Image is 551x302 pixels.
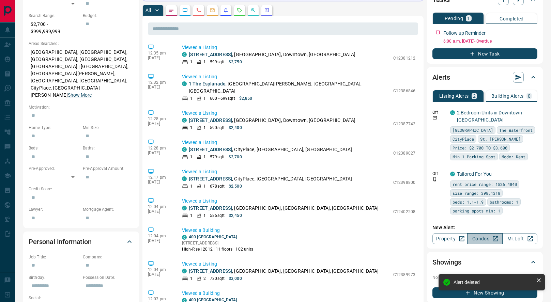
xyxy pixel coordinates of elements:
[148,267,172,272] p: 12:04 pm
[196,7,201,13] svg: Calls
[189,51,355,58] p: , [GEOGRAPHIC_DATA], Downtown, [GEOGRAPHIC_DATA]
[83,274,134,281] p: Possession Date:
[148,150,172,155] p: [DATE]
[203,154,206,160] p: 1
[29,254,79,260] p: Job Title:
[432,224,537,231] p: New Alert:
[29,47,134,101] p: [GEOGRAPHIC_DATA], [GEOGRAPHIC_DATA], [GEOGRAPHIC_DATA], [GEOGRAPHIC_DATA], [GEOGRAPHIC_DATA] | [...
[453,190,500,196] span: size range: 398,1318
[182,176,187,181] div: condos.ca
[146,8,151,13] p: All
[182,44,415,51] p: Viewed a Listing
[393,179,415,186] p: C12398800
[189,205,232,211] a: [STREET_ADDRESS]
[454,280,533,285] div: Alert deleted
[83,206,134,212] p: Mortgage Agent:
[182,139,415,146] p: Viewed a Listing
[189,235,237,239] a: 400 [GEOGRAPHIC_DATA]
[445,16,463,21] p: Pending
[182,52,187,57] div: condos.ca
[182,240,254,246] p: [STREET_ADDRESS]
[190,95,193,101] p: 1
[432,109,446,115] p: Off
[182,290,415,297] p: Viewed a Building
[189,268,379,275] p: , [GEOGRAPHIC_DATA], [GEOGRAPHIC_DATA], [GEOGRAPHIC_DATA]
[29,19,79,37] p: $2,700 - $999,999,999
[210,59,225,65] p: 599 sqft
[148,204,172,209] p: 12:04 pm
[29,236,92,247] h2: Personal Information
[189,175,352,182] p: , CityPlace, [GEOGRAPHIC_DATA], [GEOGRAPHIC_DATA]
[29,104,134,110] p: Motivation:
[182,118,187,123] div: condos.ca
[229,275,242,282] p: $3,000
[239,95,252,101] p: $2,850
[29,125,79,131] p: Home Type:
[189,205,379,212] p: , [GEOGRAPHIC_DATA], [GEOGRAPHIC_DATA], [GEOGRAPHIC_DATA]
[432,171,446,177] p: Off
[473,94,476,98] p: 2
[432,48,537,59] button: New Task
[169,7,174,13] svg: Notes
[189,52,232,57] a: [STREET_ADDRESS]
[223,7,229,13] svg: Listing Alerts
[453,153,495,160] span: Min 1 Parking Spot
[229,212,242,219] p: $2,450
[528,94,531,98] p: 0
[83,165,134,172] p: Pre-Approval Amount:
[29,13,79,19] p: Search Range:
[432,274,537,281] p: No showings booked
[29,206,79,212] p: Lawyer:
[229,125,242,131] p: $2,400
[182,73,415,80] p: Viewed a Listing
[182,227,415,234] p: Viewed a Building
[68,92,92,99] button: Show More
[453,136,474,142] span: CityPlace
[182,260,415,268] p: Viewed a Listing
[250,7,256,13] svg: Opportunities
[467,233,502,244] a: Condos
[189,117,355,124] p: , [GEOGRAPHIC_DATA], Downtown, [GEOGRAPHIC_DATA]
[502,233,537,244] a: Mr.Loft
[203,125,206,131] p: 1
[148,234,172,238] p: 12:04 pm
[237,7,242,13] svg: Requests
[203,275,206,282] p: 2
[450,110,455,115] div: condos.ca
[229,183,242,189] p: $2,500
[203,183,206,189] p: 1
[453,207,500,214] span: parking spots min: 1
[432,257,461,268] h2: Showings
[439,94,469,98] p: Listing Alerts
[182,269,187,273] div: condos.ca
[148,116,172,121] p: 12:28 pm
[210,183,225,189] p: 678 sqft
[189,81,226,86] a: 1 The Esplanade
[499,127,533,133] span: The Waterfront
[432,72,450,83] h2: Alerts
[182,7,188,13] svg: Lead Browsing Activity
[148,121,172,126] p: [DATE]
[189,117,232,123] a: [STREET_ADDRESS]
[210,7,215,13] svg: Emails
[29,274,79,281] p: Birthday:
[148,146,172,150] p: 12:28 pm
[190,59,193,65] p: 1
[190,183,193,189] p: 1
[83,254,134,260] p: Company:
[148,51,172,55] p: 12:35 pm
[189,147,232,152] a: [STREET_ADDRESS]
[467,16,470,21] p: 1
[182,206,187,210] div: condos.ca
[500,16,524,21] p: Completed
[229,59,242,65] p: $2,750
[393,209,415,215] p: C12402208
[182,81,187,86] div: condos.ca
[432,115,437,120] svg: Email
[148,180,172,185] p: [DATE]
[393,150,415,156] p: C12389027
[443,38,537,44] p: 6:00 a.m. [DATE] - Overdue
[29,295,79,301] p: Social:
[457,171,492,177] a: Tailored For You
[182,246,254,252] p: High-Rise | 2012 | 11 floors | 102 units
